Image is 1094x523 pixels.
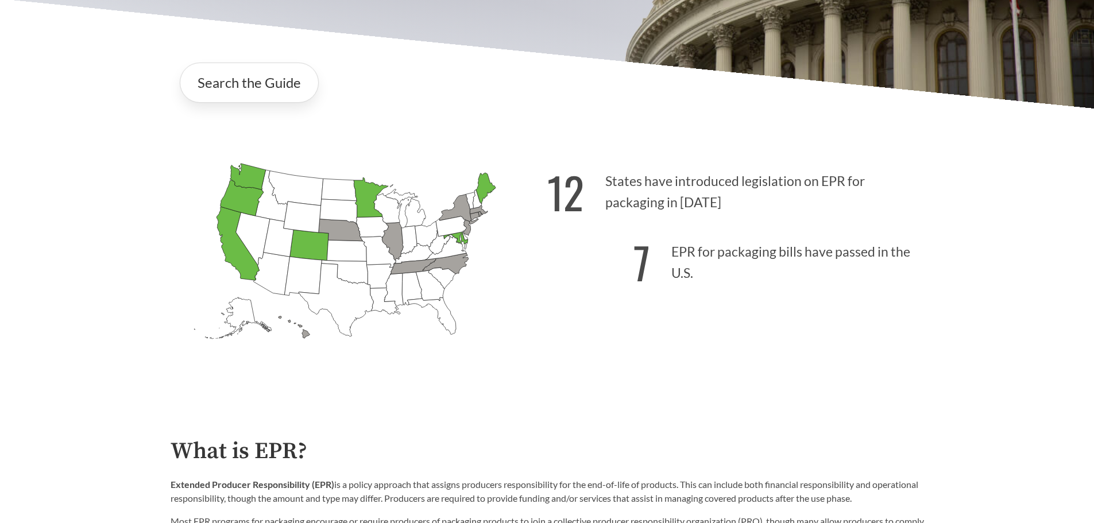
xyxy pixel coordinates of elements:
[633,230,650,294] strong: 7
[171,478,924,505] p: is a policy approach that assigns producers responsibility for the end-of-life of products. This ...
[547,160,584,224] strong: 12
[171,479,334,490] strong: Extended Producer Responsibility (EPR)
[180,63,319,103] a: Search the Guide
[547,224,924,295] p: EPR for packaging bills have passed in the U.S.
[171,439,924,464] h2: What is EPR?
[547,153,924,224] p: States have introduced legislation on EPR for packaging in [DATE]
